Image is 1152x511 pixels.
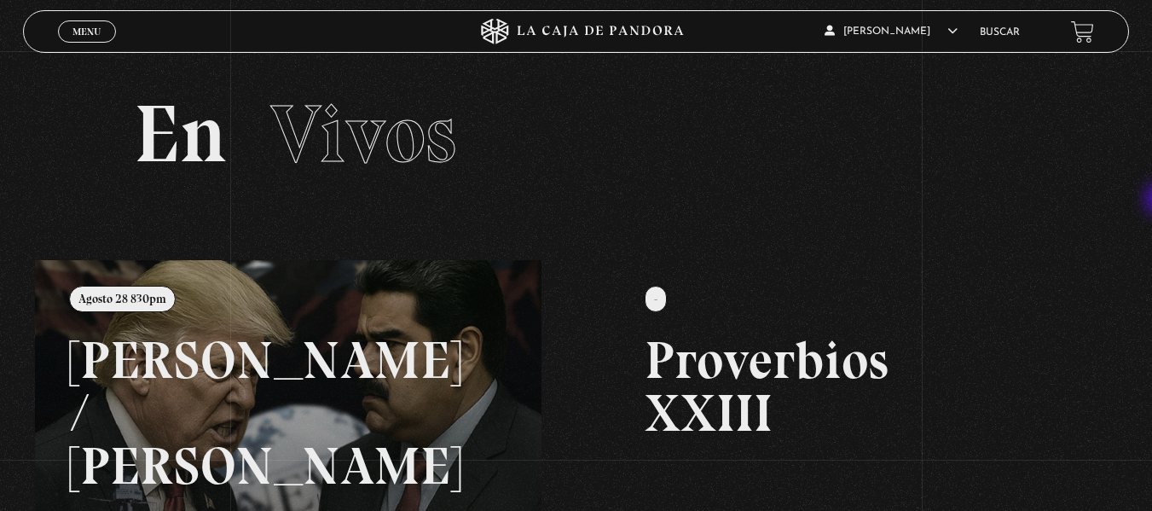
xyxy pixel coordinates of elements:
[825,26,958,37] span: [PERSON_NAME]
[72,26,101,37] span: Menu
[980,27,1020,38] a: Buscar
[1071,20,1094,43] a: View your shopping cart
[67,41,107,53] span: Cerrar
[134,94,1019,175] h2: En
[270,85,456,183] span: Vivos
